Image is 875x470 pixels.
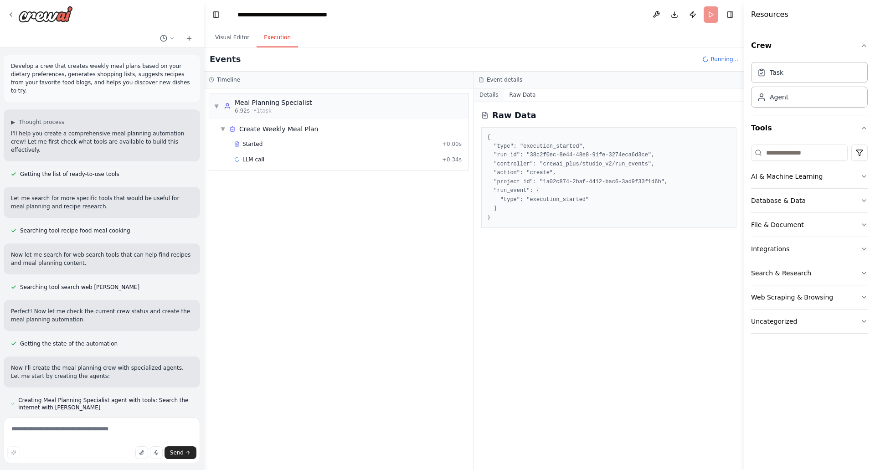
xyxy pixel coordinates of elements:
[237,10,340,19] nav: breadcrumb
[751,317,797,326] div: Uncategorized
[751,9,788,20] h4: Resources
[235,98,312,107] div: Meal Planning Specialist
[20,227,130,234] span: Searching tool recipe food meal cooking
[170,449,184,456] span: Send
[253,107,272,114] span: • 1 task
[11,364,193,380] p: Now I'll create the meal planning crew with specialized agents. Let me start by creating the agents:
[11,119,64,126] button: ▶Thought process
[20,284,139,291] span: Searching tool search web [PERSON_NAME]
[751,58,868,115] div: Crew
[7,446,20,459] button: Improve this prompt
[751,189,868,212] button: Database & Data
[242,156,264,163] span: LLM call
[18,397,193,411] span: Creating Meal Planning Specialist agent with tools: Search the internet with [PERSON_NAME]
[242,140,262,148] span: Started
[239,124,318,134] span: Create Weekly Meal Plan
[751,261,868,285] button: Search & Research
[751,293,833,302] div: Web Scraping & Browsing
[751,269,811,278] div: Search & Research
[487,76,522,83] h3: Event details
[210,53,241,66] h2: Events
[11,251,193,267] p: Now let me search for web search tools that can help find recipes and meal planning content.
[20,170,119,178] span: Getting the list of ready-to-use tools
[210,8,222,21] button: Hide left sidebar
[182,33,196,44] button: Start a new chat
[11,129,193,154] p: I'll help you create a comprehensive meal planning automation crew! Let me first check what tools...
[11,62,193,95] p: Develop a crew that creates weekly meal plans based on your dietary preferences, generates shoppi...
[474,88,504,101] button: Details
[257,28,298,47] button: Execution
[751,220,804,229] div: File & Document
[150,446,163,459] button: Click to speak your automation idea
[751,310,868,333] button: Uncategorized
[11,307,193,324] p: Perfect! Now let me check the current crew status and create the meal planning automation.
[492,109,536,122] h2: Raw Data
[504,88,541,101] button: Raw Data
[18,6,73,22] img: Logo
[751,196,806,205] div: Database & Data
[770,93,788,102] div: Agent
[11,194,193,211] p: Let me search for more specific tools that would be useful for meal planning and recipe research.
[20,340,118,347] span: Getting the state of the automation
[442,156,462,163] span: + 0.34s
[751,244,789,253] div: Integrations
[724,8,736,21] button: Hide right sidebar
[751,141,868,341] div: Tools
[11,119,15,126] span: ▶
[135,446,148,459] button: Upload files
[751,237,868,261] button: Integrations
[751,33,868,58] button: Crew
[751,172,823,181] div: AI & Machine Learning
[751,115,868,141] button: Tools
[751,165,868,188] button: AI & Machine Learning
[710,56,738,63] span: Running...
[487,133,731,222] pre: { "type": "execution_started", "run_id": "38c2f0ec-8e44-48e8-91fe-3274eca6d3ce", "controller": "c...
[214,103,219,110] span: ▼
[235,107,250,114] span: 6.92s
[217,76,240,83] h3: Timeline
[751,213,868,237] button: File & Document
[751,285,868,309] button: Web Scraping & Browsing
[19,119,64,126] span: Thought process
[220,125,226,133] span: ▼
[442,140,462,148] span: + 0.00s
[156,33,178,44] button: Switch to previous chat
[208,28,257,47] button: Visual Editor
[770,68,783,77] div: Task
[165,446,196,459] button: Send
